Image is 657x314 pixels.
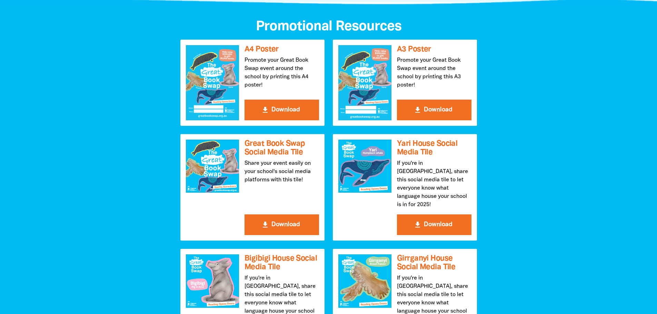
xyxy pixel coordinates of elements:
[414,106,422,114] i: get_app
[261,106,269,114] i: get_app
[338,254,391,307] img: Girrganyi House Social Media Tile
[186,45,239,120] img: A4 Poster
[397,140,471,156] h3: Yari House Social Media Tile
[397,214,471,235] button: get_app Download
[397,100,471,120] button: get_app Download
[245,100,319,120] button: get_app Download
[186,254,239,307] img: Bigibigi House Social Media Tile
[245,214,319,235] button: get_app Download
[186,140,239,193] img: Great Book Swap Social Media Tile
[397,254,471,271] h3: Girrganyi House Social Media Tile
[245,45,319,54] h3: A4 Poster
[338,140,391,193] img: Yari House Social Media Tile
[245,254,319,271] h3: Bigibigi House Social Media Tile
[338,45,391,120] img: A3 Poster
[245,140,319,156] h3: Great Book Swap Social Media Tile
[261,221,269,229] i: get_app
[414,221,422,229] i: get_app
[256,20,401,33] span: Promotional Resources
[397,45,471,54] h3: A3 Poster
